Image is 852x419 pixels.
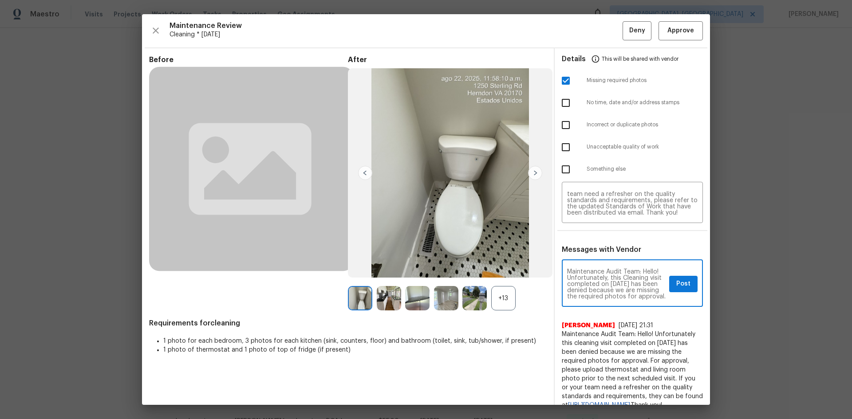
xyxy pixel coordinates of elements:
div: Something else [555,158,710,180]
span: After [348,55,547,64]
button: Approve [659,21,703,40]
span: No time, date and/or address stamps [587,99,703,106]
img: left-chevron-button-url [358,166,372,180]
span: Maintenance Review [170,21,623,30]
button: Post [669,276,698,292]
span: This will be shared with vendor [602,48,678,70]
span: Requirements for cleaning [149,319,547,328]
img: right-chevron-button-url [528,166,542,180]
span: Details [562,48,586,70]
span: [PERSON_NAME] [562,321,615,330]
div: Unacceptable quality of work [555,136,710,158]
span: Post [676,278,690,290]
span: Approve [667,25,694,36]
span: Before [149,55,348,64]
span: Incorrect or duplicate photos [587,121,703,129]
div: +13 [491,286,516,310]
span: [DATE] 21:31 [619,322,653,329]
a: [URL][DOMAIN_NAME]. [568,402,631,408]
div: Incorrect or duplicate photos [555,114,710,136]
span: Something else [587,165,703,173]
div: No time, date and/or address stamps [555,92,710,114]
div: Missing required photos [555,70,710,92]
li: 1 photo for each bedroom, 3 photos for each kitchen (sink, counters, floor) and bathroom (toilet,... [163,337,547,345]
span: Deny [629,25,645,36]
li: 1 photo of thermostat and 1 photo of top of fridge (if present) [163,345,547,354]
span: Maintenance Audit Team: Hello! Unfortunately this cleaning visit completed on [DATE] has been den... [562,330,703,410]
textarea: Maintenance Audit Team: Hello! Unfortunately, this Cleaning visit completed on [DATE] has been de... [567,269,666,300]
span: Messages with Vendor [562,246,641,253]
span: Unacceptable quality of work [587,143,703,151]
span: Cleaning * [DATE] [170,30,623,39]
button: Deny [623,21,651,40]
textarea: Maintenance Audit Team: Hello! Unfortunately, this Cleaning visit completed on [DATE] has been de... [567,191,698,216]
span: Missing required photos [587,77,703,84]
